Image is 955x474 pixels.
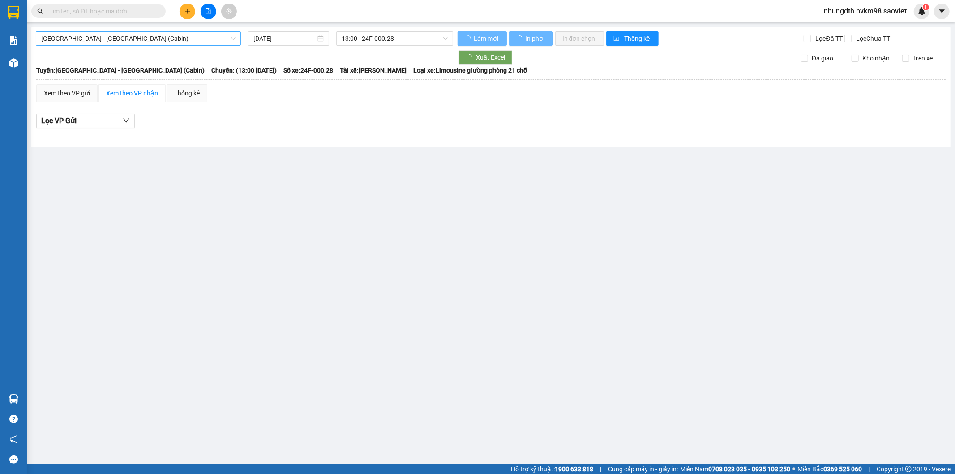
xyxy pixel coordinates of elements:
span: Lọc Đã TT [812,34,844,43]
button: Lọc VP Gửi [36,114,135,128]
span: Miền Nam [680,464,790,474]
button: In phơi [509,31,553,46]
span: Làm mới [474,34,500,43]
span: Lọc VP Gửi [41,115,77,126]
span: | [600,464,601,474]
span: caret-down [938,7,946,15]
span: down [123,117,130,124]
span: notification [9,435,18,444]
span: nhungdth.bvkm98.saoviet [817,5,914,17]
button: file-add [201,4,216,19]
span: copyright [905,466,912,472]
span: file-add [205,8,211,14]
img: warehouse-icon [9,394,18,404]
span: Kho nhận [859,53,893,63]
strong: 1900 633 818 [555,465,593,473]
span: Tài xế: [PERSON_NAME] [340,65,407,75]
span: Lọc Chưa TT [853,34,892,43]
span: Loại xe: Limousine giường phòng 21 chỗ [413,65,527,75]
span: Hà Nội - Lào Cai (Cabin) [41,32,236,45]
span: Trên xe [909,53,936,63]
button: plus [180,4,195,19]
span: | [869,464,870,474]
span: Thống kê [625,34,651,43]
span: Đã giao [808,53,837,63]
span: loading [516,35,524,42]
button: In đơn chọn [555,31,604,46]
span: 1 [924,4,927,10]
strong: 0369 525 060 [823,465,862,473]
img: logo-vxr [8,6,19,19]
input: Tìm tên, số ĐT hoặc mã đơn [49,6,155,16]
span: plus [184,8,191,14]
button: bar-chartThống kê [606,31,659,46]
button: Xuất Excel [459,50,512,65]
span: ⚪️ [792,467,795,471]
img: solution-icon [9,36,18,45]
input: 12/09/2025 [253,34,316,43]
span: message [9,455,18,464]
strong: 0708 023 035 - 0935 103 250 [708,465,790,473]
div: Xem theo VP nhận [106,88,158,98]
span: question-circle [9,415,18,423]
button: aim [221,4,237,19]
span: Cung cấp máy in - giấy in: [608,464,678,474]
span: Chuyến: (13:00 [DATE]) [211,65,277,75]
div: Thống kê [174,88,200,98]
span: In phơi [525,34,546,43]
sup: 1 [923,4,929,10]
img: icon-new-feature [918,7,926,15]
span: loading [465,35,472,42]
div: Xem theo VP gửi [44,88,90,98]
span: Miền Bắc [797,464,862,474]
img: warehouse-icon [9,58,18,68]
span: search [37,8,43,14]
button: Làm mới [458,31,507,46]
span: 13:00 - 24F-000.28 [342,32,447,45]
span: aim [226,8,232,14]
span: Số xe: 24F-000.28 [283,65,333,75]
button: caret-down [934,4,950,19]
span: bar-chart [613,35,621,43]
span: Hỗ trợ kỹ thuật: [511,464,593,474]
b: Tuyến: [GEOGRAPHIC_DATA] - [GEOGRAPHIC_DATA] (Cabin) [36,67,205,74]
